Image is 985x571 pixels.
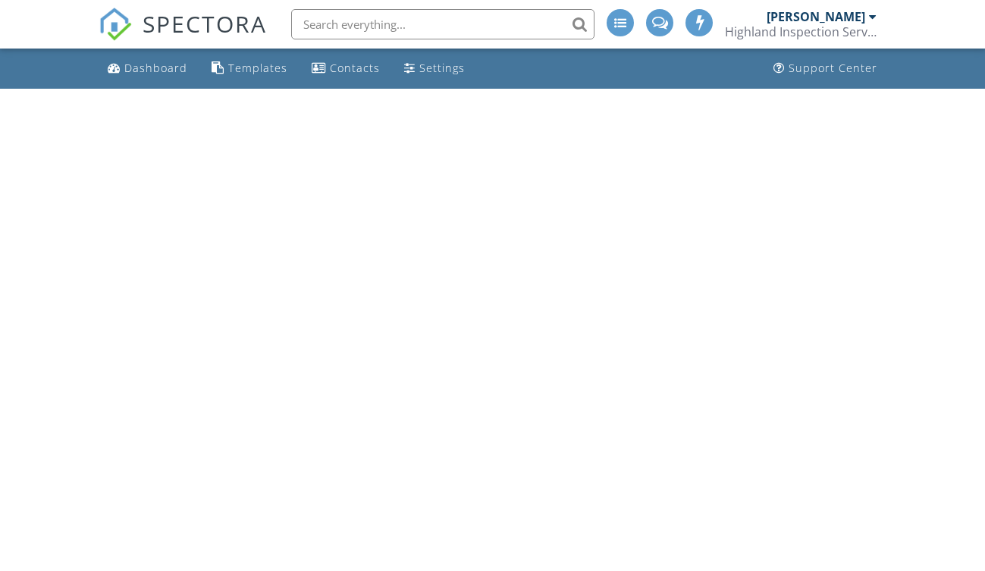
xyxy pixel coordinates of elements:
span: SPECTORA [143,8,267,39]
div: Highland Inspection Services [725,24,877,39]
div: Dashboard [124,61,187,75]
a: Dashboard [102,55,193,83]
div: [PERSON_NAME] [767,9,865,24]
div: Contacts [330,61,380,75]
div: Templates [228,61,287,75]
img: The Best Home Inspection Software - Spectora [99,8,132,41]
a: Settings [398,55,471,83]
a: Templates [205,55,293,83]
div: Settings [419,61,465,75]
div: Support Center [789,61,877,75]
input: Search everything... [291,9,594,39]
a: Contacts [306,55,386,83]
a: SPECTORA [99,20,267,52]
a: Support Center [767,55,883,83]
